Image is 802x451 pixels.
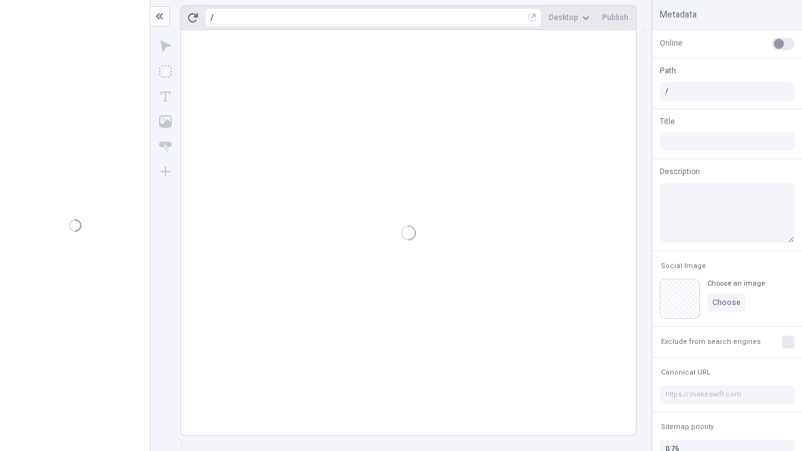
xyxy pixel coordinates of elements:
[154,85,177,108] button: Text
[154,110,177,133] button: Image
[544,8,595,27] button: Desktop
[707,293,746,312] button: Choose
[660,385,794,404] input: https://makeswift.com
[659,365,713,380] button: Canonical URL
[659,420,716,435] button: Sitemap priority
[661,368,711,377] span: Canonical URL
[154,135,177,158] button: Button
[597,8,633,27] button: Publish
[549,13,578,23] span: Desktop
[211,13,214,23] div: /
[154,60,177,83] button: Box
[712,298,741,308] span: Choose
[660,38,682,49] span: Online
[660,166,700,177] span: Description
[660,65,676,76] span: Path
[707,279,765,288] div: Choose an image
[660,116,675,127] span: Title
[659,259,709,274] button: Social Image
[661,337,761,346] span: Exclude from search engines
[602,13,628,23] span: Publish
[661,422,714,432] span: Sitemap priority
[661,261,706,271] span: Social Image
[659,334,763,350] button: Exclude from search engines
